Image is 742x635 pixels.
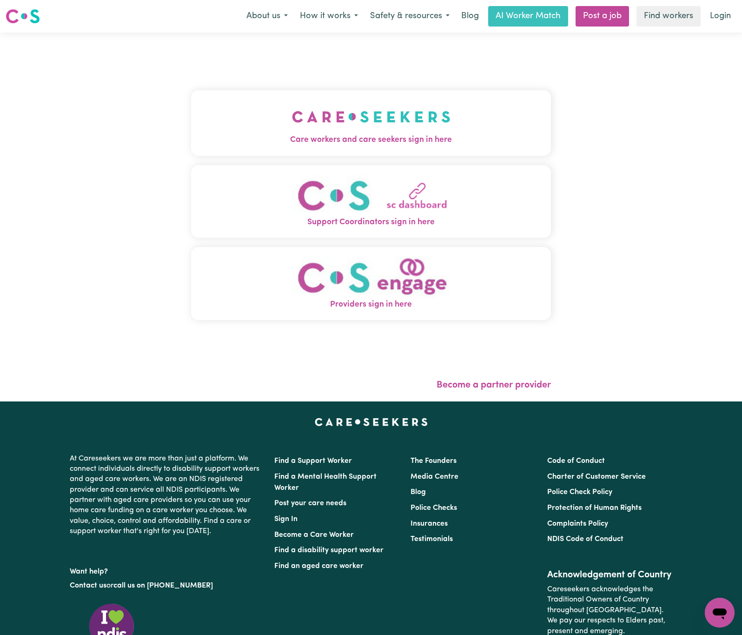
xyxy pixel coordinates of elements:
[191,216,551,228] span: Support Coordinators sign in here
[113,582,213,589] a: call us on [PHONE_NUMBER]
[191,299,551,311] span: Providers sign in here
[411,488,426,496] a: Blog
[191,90,551,155] button: Care workers and care seekers sign in here
[274,531,354,539] a: Become a Care Worker
[191,165,551,238] button: Support Coordinators sign in here
[191,134,551,146] span: Care workers and care seekers sign in here
[704,6,736,27] a: Login
[240,7,294,26] button: About us
[274,500,346,507] a: Post your care needs
[547,457,605,465] a: Code of Conduct
[315,418,428,426] a: Careseekers home page
[411,520,448,528] a: Insurances
[70,450,263,541] p: At Careseekers we are more than just a platform. We connect individuals directly to disability su...
[547,535,623,543] a: NDIS Code of Conduct
[274,562,364,570] a: Find an aged care worker
[70,577,263,595] p: or
[191,247,551,320] button: Providers sign in here
[411,457,457,465] a: The Founders
[294,7,364,26] button: How it works
[547,569,672,581] h2: Acknowledgement of Country
[6,8,40,25] img: Careseekers logo
[274,515,298,523] a: Sign In
[274,547,384,554] a: Find a disability support worker
[636,6,701,27] a: Find workers
[547,520,608,528] a: Complaints Policy
[70,582,106,589] a: Contact us
[488,6,568,27] a: AI Worker Match
[705,598,735,628] iframe: Button to launch messaging window
[411,473,458,481] a: Media Centre
[70,563,263,577] p: Want help?
[6,6,40,27] a: Careseekers logo
[274,473,377,492] a: Find a Mental Health Support Worker
[364,7,456,26] button: Safety & resources
[411,504,457,512] a: Police Checks
[547,504,642,512] a: Protection of Human Rights
[274,457,352,465] a: Find a Support Worker
[456,6,484,27] a: Blog
[576,6,629,27] a: Post a job
[547,473,646,481] a: Charter of Customer Service
[437,381,551,390] a: Become a partner provider
[411,535,453,543] a: Testimonials
[547,488,612,496] a: Police Check Policy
